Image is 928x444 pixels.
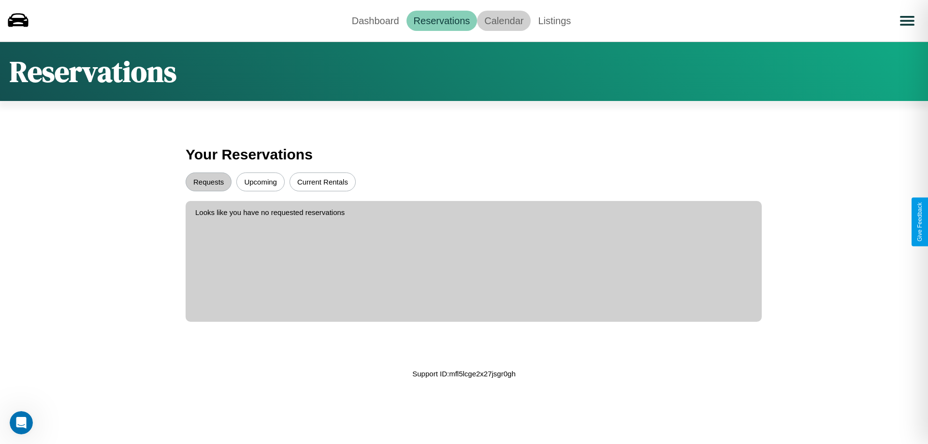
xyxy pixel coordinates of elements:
[10,411,33,434] iframe: Intercom live chat
[412,367,515,380] p: Support ID: mfl5lcge2x27jsgr0gh
[290,172,356,191] button: Current Rentals
[477,11,531,31] a: Calendar
[916,202,923,242] div: Give Feedback
[186,172,232,191] button: Requests
[406,11,478,31] a: Reservations
[195,206,752,219] p: Looks like you have no requested reservations
[10,52,176,91] h1: Reservations
[186,142,742,168] h3: Your Reservations
[345,11,406,31] a: Dashboard
[894,7,921,34] button: Open menu
[531,11,578,31] a: Listings
[236,172,285,191] button: Upcoming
